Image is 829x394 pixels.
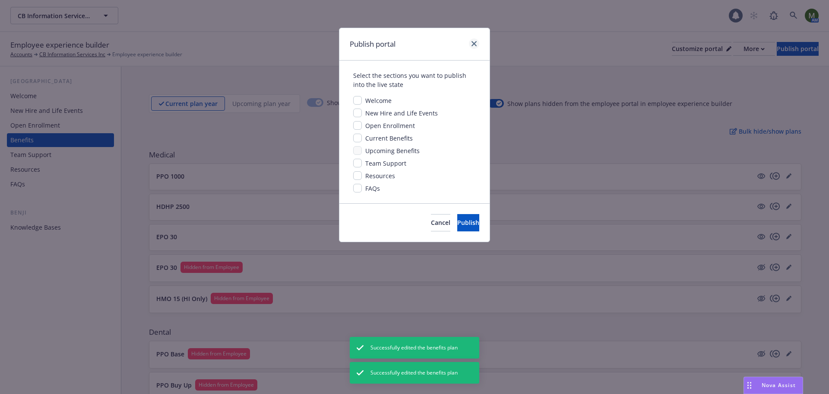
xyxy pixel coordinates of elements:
[744,377,755,394] div: Drag to move
[365,122,415,130] span: Open Enrollment
[353,71,476,89] div: Select the sections you want to publish into the live state
[370,344,458,352] span: Successfully edited the benefits plan
[365,109,438,117] span: New Hire and Life Events
[457,214,479,231] button: Publish
[762,381,796,389] span: Nova Assist
[365,184,380,192] span: FAQs
[365,134,413,142] span: Current Benefits
[457,218,479,227] span: Publish
[365,172,395,180] span: Resources
[365,96,392,105] span: Welcome
[370,369,458,377] span: Successfully edited the benefits plan
[365,147,420,155] span: Upcoming Benefits
[431,218,450,227] span: Cancel
[350,38,396,50] h1: Publish portal
[744,377,803,394] button: Nova Assist
[469,38,479,49] a: close
[365,159,406,167] span: Team Support
[431,214,450,231] button: Cancel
